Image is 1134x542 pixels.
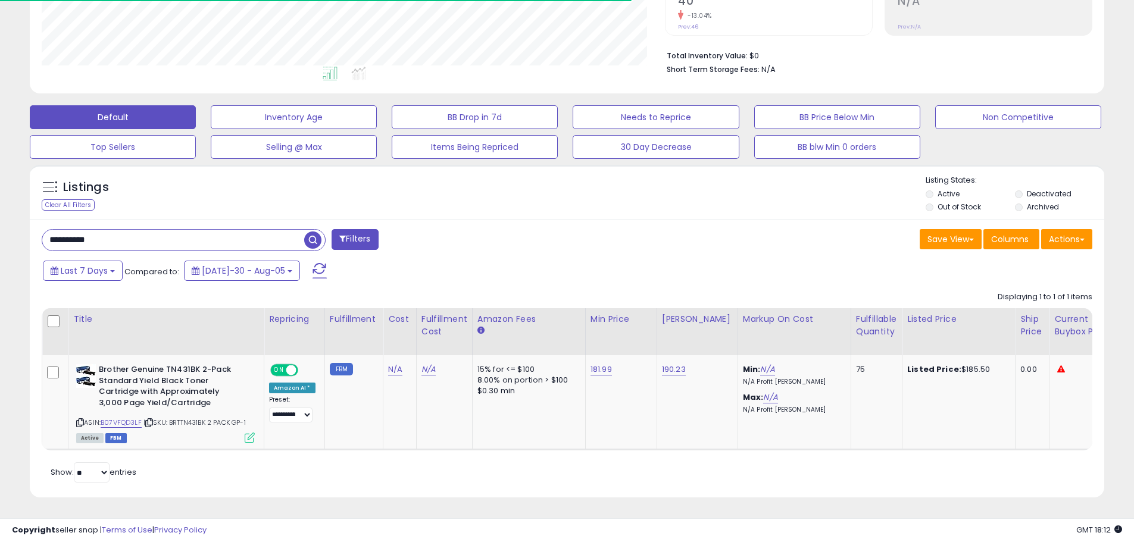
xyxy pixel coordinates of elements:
div: Markup on Cost [743,313,846,325]
button: Actions [1041,229,1092,249]
button: Items Being Repriced [392,135,558,159]
th: The percentage added to the cost of goods (COGS) that forms the calculator for Min & Max prices. [738,308,851,355]
button: BB Price Below Min [754,105,920,129]
label: Archived [1027,202,1059,212]
span: [DATE]-30 - Aug-05 [202,265,285,277]
div: ASIN: [76,364,255,441]
b: Max: [743,391,764,403]
small: -13.04% [683,11,712,20]
b: Min: [743,364,761,375]
span: All listings currently available for purchase on Amazon [76,433,104,443]
span: N/A [761,64,776,75]
button: Selling @ Max [211,135,377,159]
div: $185.50 [907,364,1006,375]
label: Out of Stock [938,202,981,212]
div: Amazon AI * [269,383,315,393]
span: FBM [105,433,127,443]
button: 30 Day Decrease [573,135,739,159]
div: Listed Price [907,313,1010,325]
small: Prev: 46 [678,23,698,30]
a: N/A [388,364,402,375]
small: Amazon Fees. [477,325,485,336]
span: | SKU: BRTTN431BK 2 PACK GP-1 [143,418,246,427]
img: 51vzwbD8pEL._SL40_.jpg [76,364,96,388]
button: Columns [983,229,1039,249]
div: Fulfillment Cost [421,313,467,338]
label: Deactivated [1027,189,1071,199]
div: Fulfillment [330,313,378,325]
span: Last 7 Days [61,265,108,277]
div: Displaying 1 to 1 of 1 items [998,292,1092,303]
div: Clear All Filters [42,199,95,211]
button: Save View [920,229,982,249]
button: Default [30,105,196,129]
b: Short Term Storage Fees: [667,64,760,74]
a: Terms of Use [102,524,152,535]
button: Needs to Reprice [573,105,739,129]
button: [DATE]-30 - Aug-05 [184,261,300,281]
button: Top Sellers [30,135,196,159]
a: 181.99 [591,364,612,375]
strong: Copyright [12,524,55,535]
b: Total Inventory Value: [667,51,748,61]
div: Preset: [269,396,315,422]
div: Cost [388,313,411,325]
div: [PERSON_NAME] [662,313,733,325]
p: Listing States: [926,175,1104,186]
div: Ship Price [1020,313,1044,338]
div: 0.00 [1020,364,1040,375]
span: ON [271,365,286,375]
div: 8.00% on portion > $100 [477,375,576,386]
button: BB Drop in 7d [392,105,558,129]
a: B07VFQD3LF [101,418,142,428]
a: N/A [763,391,777,403]
button: Non Competitive [935,105,1101,129]
a: N/A [421,364,436,375]
div: Repricing [269,313,320,325]
span: Compared to: [124,266,179,277]
small: Prev: N/A [898,23,921,30]
div: 15% for <= $100 [477,364,576,375]
p: N/A Profit [PERSON_NAME] [743,378,842,386]
div: Fulfillable Quantity [856,313,897,338]
span: 2025-08-14 18:12 GMT [1076,524,1122,535]
button: BB blw Min 0 orders [754,135,920,159]
small: FBM [330,363,353,375]
button: Inventory Age [211,105,377,129]
a: 190.23 [662,364,686,375]
div: Current Buybox Price [1054,313,1116,338]
span: OFF [296,365,315,375]
h5: Listings [63,179,109,196]
div: Min Price [591,313,652,325]
label: Active [938,189,960,199]
li: $0 [667,48,1083,62]
div: $0.30 min [477,386,576,396]
div: Title [73,313,259,325]
div: 75 [856,364,893,375]
a: Privacy Policy [154,524,207,535]
p: N/A Profit [PERSON_NAME] [743,406,842,414]
div: seller snap | | [12,525,207,536]
button: Filters [332,229,378,250]
div: Amazon Fees [477,313,580,325]
span: Columns [991,233,1029,245]
span: Show: entries [51,466,136,478]
b: Listed Price: [907,364,961,375]
b: Brother Genuine TN431BK 2-Pack Standard Yield Black Toner Cartridge with Approximately 3,000 Page... [99,364,243,411]
button: Last 7 Days [43,261,123,281]
a: N/A [760,364,774,375]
